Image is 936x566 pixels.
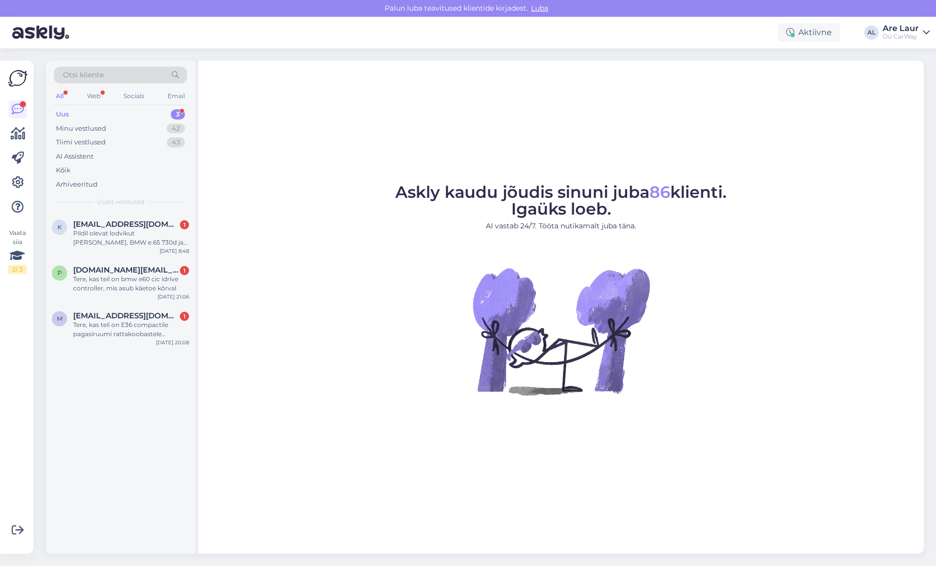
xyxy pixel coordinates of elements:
span: Otsi kliente [63,70,104,80]
div: Web [85,90,103,103]
div: Socials [121,90,146,103]
div: [DATE] 21:06 [158,293,189,301]
div: Pildil olevat lodvikut [PERSON_NAME], BMW e 65 730d ja vin [US_VEHICLE_IDENTIFICATION_NUMBER] [73,229,189,247]
span: Luba [528,4,551,13]
div: AI Assistent [56,152,93,162]
div: Aktiivne [778,23,840,42]
img: Askly Logo [8,69,27,88]
a: Are LaurOü CarWay [883,24,930,41]
img: No Chat active [470,240,652,423]
span: m [57,315,63,322]
span: martinp9955@gmail.com [73,311,179,320]
div: 3 [171,109,185,120]
div: Email [166,90,187,103]
span: power.bmw@mail.ee [73,265,179,275]
span: Uued vestlused [97,197,144,206]
span: p [57,269,62,277]
p: AI vastab 24/7. Tööta nutikamalt juba täna. [395,221,727,231]
span: Askly kaudu jõudis sinuni juba klienti. Igaüks loeb. [395,182,727,219]
div: AL [864,25,879,40]
div: 2 / 3 [8,265,26,274]
span: 86 [649,182,670,202]
div: 1 [180,220,189,229]
div: All [54,90,66,103]
div: [DATE] 20:08 [156,339,189,346]
div: 1 [180,312,189,321]
span: kaupo.kajalainen@gmail.com [73,220,179,229]
div: Tiimi vestlused [56,137,106,147]
div: Tere, kas teil on E36 compactile pagasiruumi rattakoobastele polstreid? Pilt manuses [73,320,189,339]
div: Minu vestlused [56,124,106,134]
div: Kõik [56,165,71,175]
div: [DATE] 8:48 [160,247,189,255]
div: Are Laur [883,24,919,33]
div: 1 [180,266,189,275]
div: 43 [167,137,185,147]
div: 42 [167,124,185,134]
div: Oü CarWay [883,33,919,41]
div: Tere, kas teil on bmw e60 cic idrive controller, mis asub käetoe kõrval [73,275,189,293]
div: Vaata siia [8,228,26,274]
div: Arhiveeritud [56,180,98,190]
div: Uus [56,109,69,120]
span: k [57,223,62,231]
